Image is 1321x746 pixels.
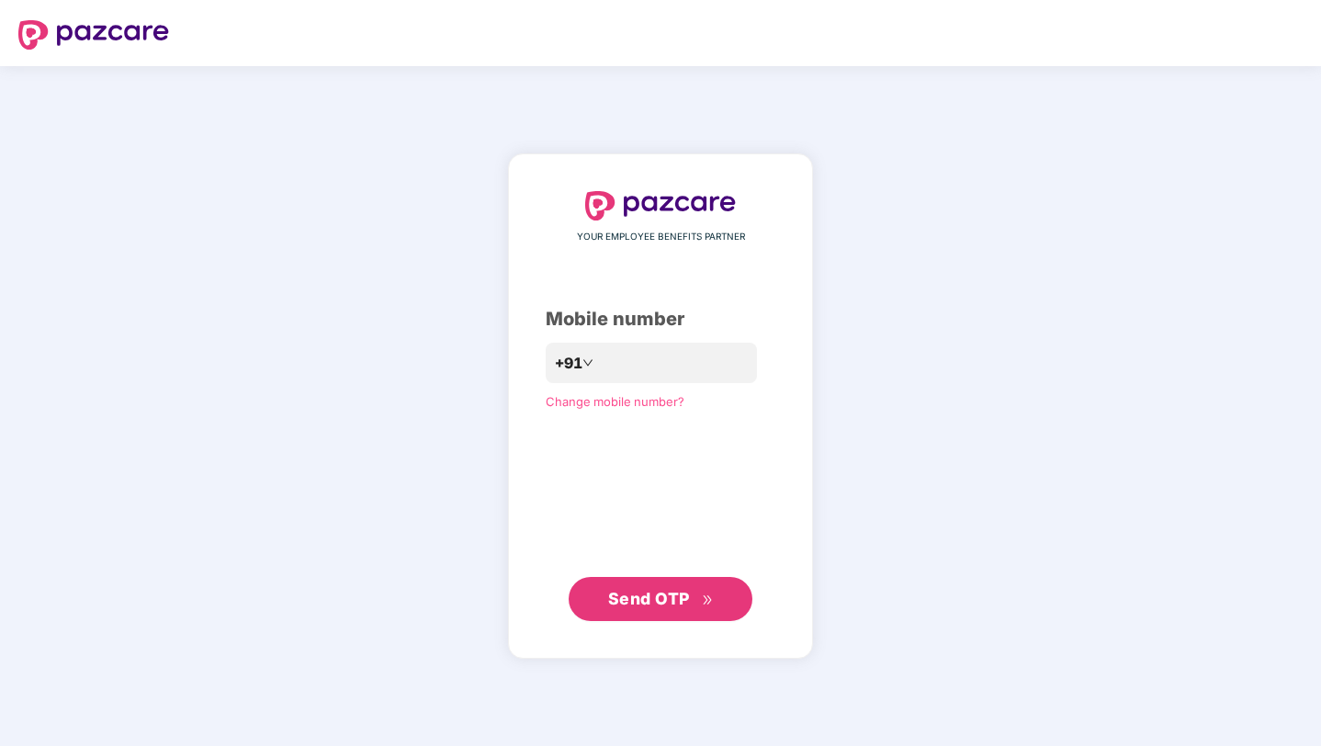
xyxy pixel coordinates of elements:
[577,230,745,244] span: YOUR EMPLOYEE BENEFITS PARTNER
[569,577,752,621] button: Send OTPdouble-right
[585,191,736,220] img: logo
[18,20,169,50] img: logo
[582,357,593,368] span: down
[608,589,690,608] span: Send OTP
[546,305,775,333] div: Mobile number
[702,594,714,606] span: double-right
[546,394,684,409] a: Change mobile number?
[555,352,582,375] span: +91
